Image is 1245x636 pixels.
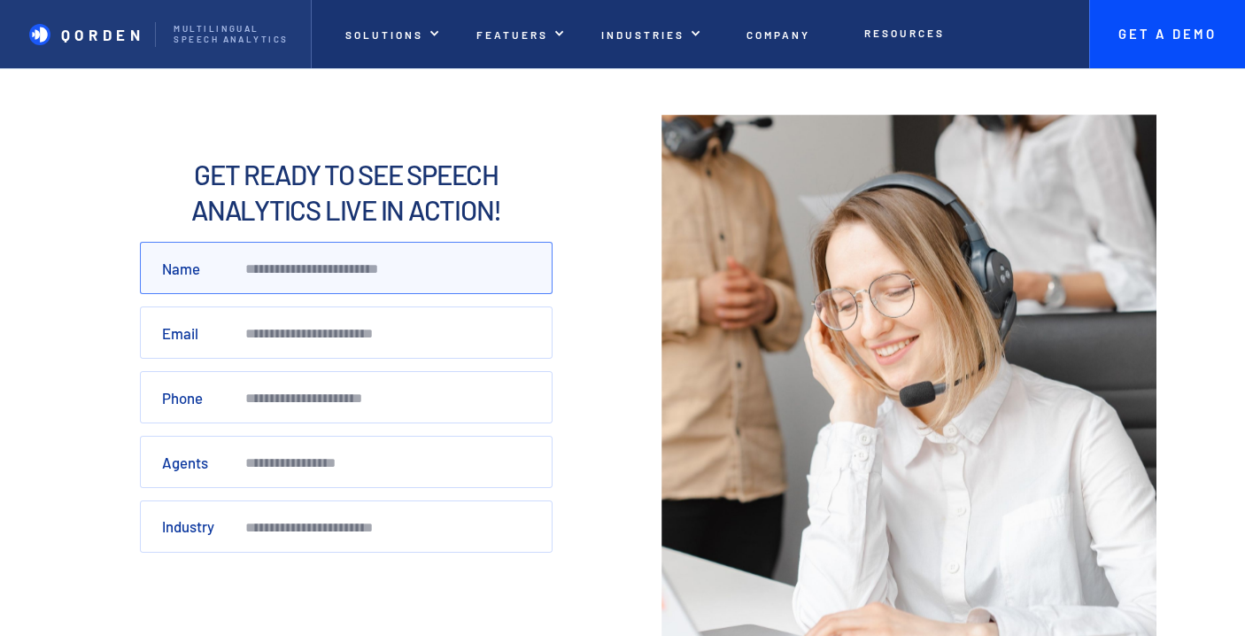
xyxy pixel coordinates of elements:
p: Resources [864,27,945,39]
p: Industries [601,28,684,41]
h2: Get ready to See Speech Analytics live in action! [140,157,553,228]
p: Featuers [476,28,548,41]
p: Multilingual Speech analytics [174,24,291,45]
p: Solutions [345,28,423,41]
label: Phone [162,388,203,406]
label: Industry [162,518,214,536]
p: QORDEN [61,26,145,43]
label: Name [162,259,200,276]
label: Agents [162,453,208,470]
label: Email [162,323,198,341]
p: Get A Demo [1115,27,1221,43]
p: Company [746,28,810,41]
